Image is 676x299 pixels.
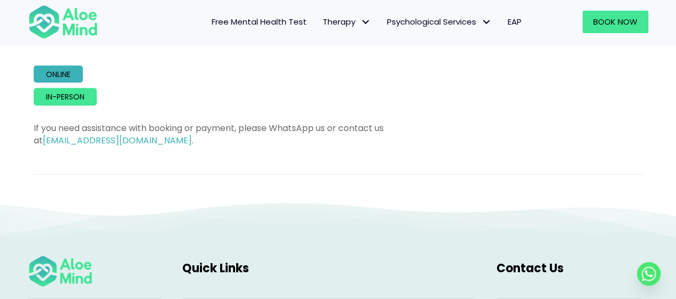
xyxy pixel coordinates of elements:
a: Book Now [582,11,648,33]
span: Book A Session [34,33,116,48]
span: Book Now [593,16,638,27]
a: In-person [34,88,97,105]
span: Therapy: submenu [358,14,374,30]
span: Psychological Services: submenu [479,14,494,30]
a: TherapyTherapy: submenu [315,11,379,33]
span: Free Mental Health Test [212,16,307,27]
span: Psychological Services [387,16,492,27]
nav: Menu [112,11,530,33]
span: Quick Links [182,259,249,276]
p: If you need assistance with booking or payment, please WhatsApp us or contact us at . [34,121,434,146]
img: Aloe mind Logo [28,4,98,40]
span: Therapy [323,16,371,27]
a: [EMAIL_ADDRESS][DOMAIN_NAME] [43,134,192,146]
a: Psychological ServicesPsychological Services: submenu [379,11,500,33]
a: Free Mental Health Test [204,11,315,33]
a: Online [34,65,83,82]
img: Aloe mind Logo [28,255,92,287]
span: Contact Us [496,259,564,276]
a: EAP [500,11,530,33]
span: EAP [508,16,522,27]
a: Whatsapp [637,262,661,286]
